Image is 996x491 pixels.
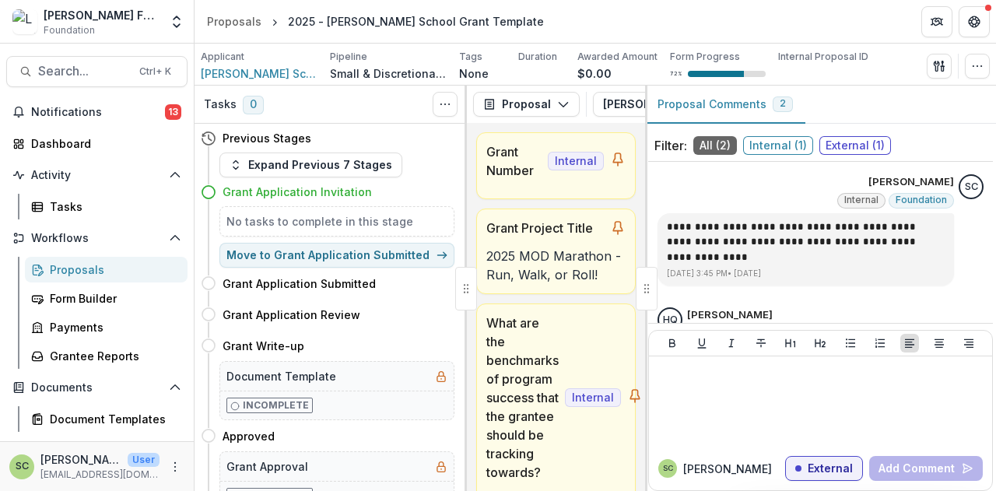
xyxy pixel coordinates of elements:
[486,142,542,180] p: Grant Number
[207,13,261,30] div: Proposals
[663,465,673,472] div: Sandra Ching
[25,286,188,311] a: Form Builder
[752,334,770,352] button: Strike
[166,458,184,476] button: More
[811,334,829,352] button: Heading 2
[12,9,37,34] img: Lavelle Fund for the Blind
[25,406,188,432] a: Document Templates
[868,174,954,190] p: [PERSON_NAME]
[667,268,945,279] p: [DATE] 3:45 PM • [DATE]
[693,334,711,352] button: Underline
[683,461,772,477] p: [PERSON_NAME]
[6,226,188,251] button: Open Workflows
[50,261,175,278] div: Proposals
[223,130,311,146] h4: Previous Stages
[219,243,454,268] button: Move to Grant Application Submitted
[476,209,636,294] a: Grant Project Title2025 MOD Marathon - Run, Walk, or Roll!
[6,100,188,125] button: Notifications13
[6,56,188,87] button: Search...
[6,438,188,463] button: Open Contacts
[31,106,165,119] span: Notifications
[128,453,160,467] p: User
[869,456,983,481] button: Add Comment
[841,334,860,352] button: Bullet List
[44,7,160,23] div: [PERSON_NAME] Fund for the Blind
[6,163,188,188] button: Open Activity
[25,343,188,369] a: Grantee Reports
[226,368,336,384] h5: Document Template
[330,50,367,64] p: Pipeline
[201,65,317,82] a: [PERSON_NAME] School for the Blind
[459,50,482,64] p: Tags
[219,153,402,177] button: Expand Previous 7 Stages
[31,169,163,182] span: Activity
[31,381,163,395] span: Documents
[654,136,687,155] p: Filter:
[38,64,130,79] span: Search...
[965,182,978,192] div: Sandra Ching
[663,334,682,352] button: Bold
[6,375,188,400] button: Open Documents
[136,63,174,80] div: Ctrl + K
[44,23,95,37] span: Foundation
[780,98,786,109] span: 2
[201,10,550,33] nav: breadcrumb
[808,462,853,475] p: External
[670,50,740,64] p: Form Progress
[722,334,741,352] button: Italicize
[844,195,879,205] span: Internal
[473,92,580,117] button: Proposal
[778,50,868,64] p: Internal Proposal ID
[223,428,275,444] h4: Approved
[459,65,489,82] p: None
[31,135,175,152] div: Dashboard
[50,290,175,307] div: Form Builder
[40,468,160,482] p: [EMAIL_ADDRESS][DOMAIN_NAME]
[433,92,458,117] button: Toggle View Cancelled Tasks
[486,219,604,237] p: Grant Project Title
[223,275,376,292] h4: Grant Application Submitted
[165,104,181,120] span: 13
[25,314,188,340] a: Payments
[50,319,175,335] div: Payments
[223,307,360,323] h4: Grant Application Review
[518,50,557,64] p: Duration
[565,388,621,407] span: Internal
[819,136,891,155] span: External ( 1 )
[781,334,800,352] button: Heading 1
[243,96,264,114] span: 0
[16,461,29,472] div: Sandra Ching
[226,213,447,230] h5: No tasks to complete in this stage
[785,456,863,481] button: External
[6,131,188,156] a: Dashboard
[871,334,889,352] button: Ordered List
[50,198,175,215] div: Tasks
[223,184,372,200] h4: Grant Application Invitation
[204,98,237,111] h3: Tasks
[50,411,175,427] div: Document Templates
[486,314,559,482] p: What are the benchmarks of program success that the grantee should be tracking towards?
[577,65,612,82] p: $0.00
[743,136,813,155] span: Internal ( 1 )
[687,307,773,323] p: [PERSON_NAME]
[226,458,308,475] h5: Grant Approval
[645,86,805,124] button: Proposal Comments
[921,6,952,37] button: Partners
[693,136,737,155] span: All ( 2 )
[486,247,626,284] p: 2025 MOD Marathon - Run, Walk, or Roll!
[40,451,121,468] p: [PERSON_NAME]
[25,257,188,282] a: Proposals
[201,50,244,64] p: Applicant
[930,334,949,352] button: Align Center
[223,338,304,354] h4: Grant Write-up
[288,13,544,30] div: 2025 - [PERSON_NAME] School Grant Template
[243,398,309,412] p: Incomplete
[548,152,604,170] span: Internal
[25,194,188,219] a: Tasks
[476,132,636,199] a: Grant NumberInternal
[330,65,447,82] p: Small & Discretionary Grant Pipeline
[593,92,871,117] button: [PERSON_NAME] School Grant Template
[900,334,919,352] button: Align Left
[959,6,990,37] button: Get Help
